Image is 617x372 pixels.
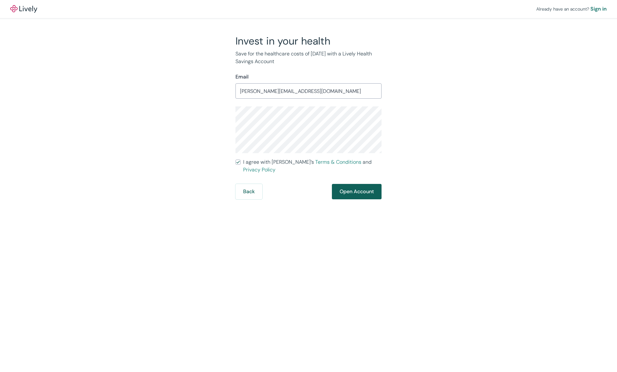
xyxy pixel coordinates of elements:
[10,5,37,13] a: LivelyLively
[332,184,382,199] button: Open Account
[235,184,262,199] button: Back
[10,5,37,13] img: Lively
[536,5,607,13] div: Already have an account?
[235,73,249,81] label: Email
[315,159,361,165] a: Terms & Conditions
[235,35,382,47] h2: Invest in your health
[243,158,382,174] span: I agree with [PERSON_NAME]’s and
[590,5,607,13] a: Sign in
[235,50,382,65] p: Save for the healthcare costs of [DATE] with a Lively Health Savings Account
[243,166,276,173] a: Privacy Policy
